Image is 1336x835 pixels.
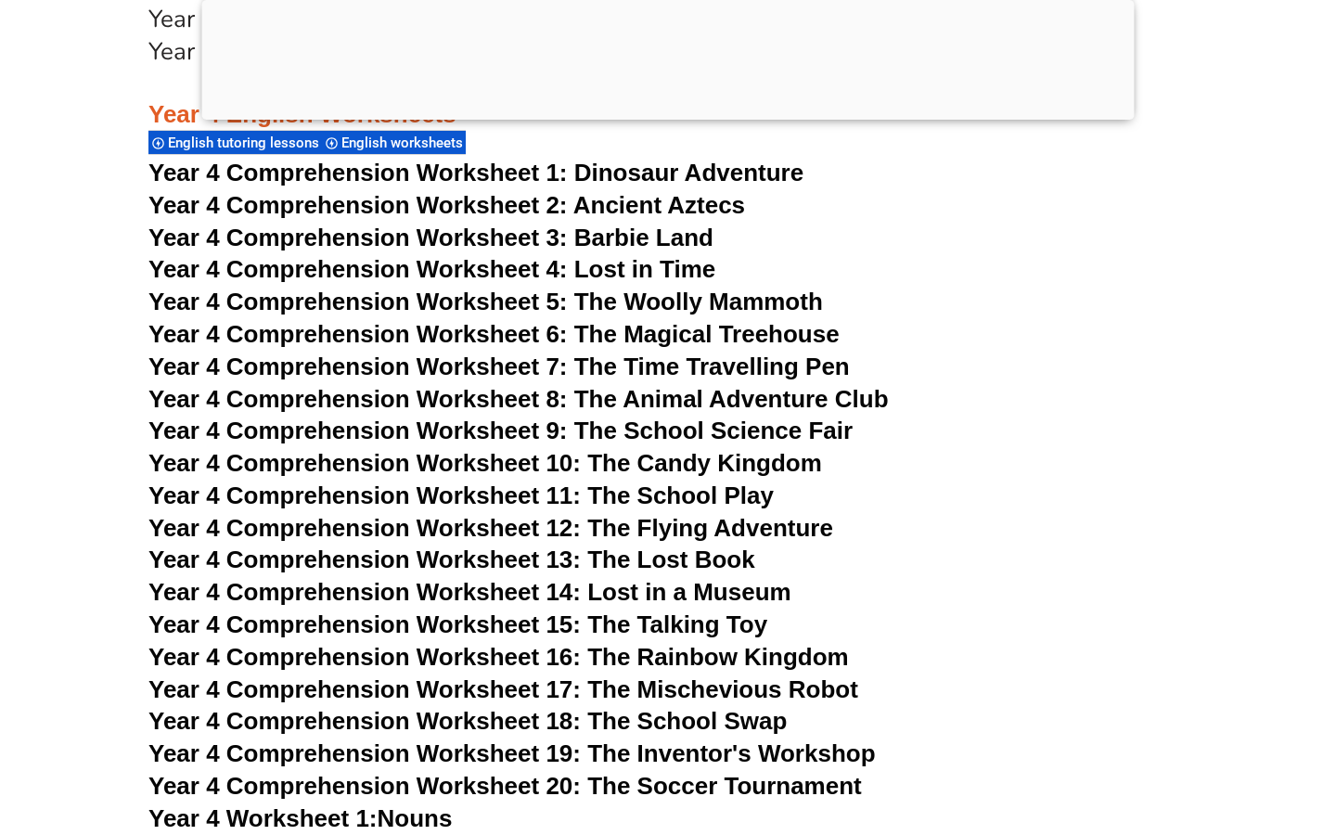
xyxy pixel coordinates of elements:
[1018,625,1336,835] iframe: Chat Widget
[148,643,849,671] a: Year 4 Comprehension Worksheet 16: The Rainbow Kingdom
[148,804,452,832] a: Year 4 Worksheet 1:Nouns
[148,3,983,35] a: Year 3 Worksheet 19: Editing Sentences for Grammar and Punctuation Errors
[148,514,833,542] a: Year 4 Comprehension Worksheet 12: The Flying Adventure
[148,68,1188,131] h3: Year 4 English Worksheets
[148,610,767,638] a: Year 4 Comprehension Worksheet 15: The Talking Toy
[148,482,774,509] a: Year 4 Comprehension Worksheet 11: The School Play
[148,739,876,767] a: Year 4 Comprehension Worksheet 19: The Inventor's Workshop
[574,159,803,186] span: Dinosaur Adventure
[148,159,803,186] a: Year 4 Comprehension Worksheet 1: Dinosaur Adventure
[148,385,889,413] a: Year 4 Comprehension Worksheet 8: The Animal Adventure Club
[148,159,568,186] span: Year 4 Comprehension Worksheet 1:
[148,578,791,606] a: Year 4 Comprehension Worksheet 14: Lost in a Museum
[341,135,469,151] span: English worksheets
[148,675,858,703] a: Year 4 Comprehension Worksheet 17: The Mischevious Robot
[322,130,466,155] div: English worksheets
[148,255,715,283] a: Year 4 Comprehension Worksheet 4: Lost in Time
[148,546,755,573] a: Year 4 Comprehension Worksheet 13: The Lost Book
[148,417,853,444] a: Year 4 Comprehension Worksheet 9: The School Science Fair
[148,449,822,477] a: Year 4 Comprehension Worksheet 10: The Candy Kingdom
[148,353,850,380] a: Year 4 Comprehension Worksheet 7: The Time Travelling Pen
[148,772,862,800] a: Year 4 Comprehension Worksheet 20: The Soccer Tournament
[148,804,378,832] span: Year 4 Worksheet 1:
[148,707,787,735] a: Year 4 Comprehension Worksheet 18: The School Swap
[168,135,325,151] span: English tutoring lessons
[148,288,823,315] a: Year 4 Comprehension Worksheet 5: The Woolly Mammoth
[148,191,745,219] a: Year 4 Comprehension Worksheet 2: Ancient Aztecs
[148,35,748,68] a: Year 3 Worksheet 20: Exploring Similes and Metaphors
[148,320,840,348] a: Year 4 Comprehension Worksheet 6: The Magical Treehouse
[148,130,322,155] div: English tutoring lessons
[148,224,713,251] a: Year 4 Comprehension Worksheet 3: Barbie Land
